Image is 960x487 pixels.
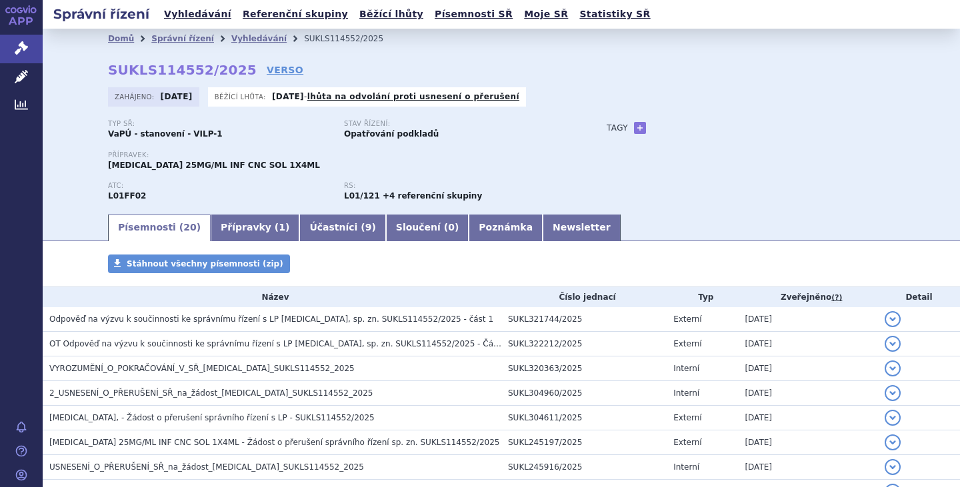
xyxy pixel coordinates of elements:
p: ATC: [108,182,331,190]
a: Moje SŘ [520,5,572,23]
td: SUKL322212/2025 [501,332,667,356]
td: [DATE] [738,406,878,430]
strong: PEMBROLIZUMAB [108,191,146,201]
p: RS: [344,182,567,190]
span: KEYTRUDA 25MG/ML INF CNC SOL 1X4ML - Žádost o přerušení správního řízení sp. zn. SUKLS114552/2025 [49,438,499,447]
strong: +4 referenční skupiny [383,191,482,201]
a: Sloučení (0) [386,215,469,241]
h2: Správní řízení [43,5,160,23]
span: OT Odpověď na výzvu k součinnosti ke správnímu řízení s LP Keytruda, sp. zn. SUKLS114552/2025 - Č... [49,339,589,348]
td: SUKL245916/2025 [501,455,667,480]
td: SUKL245197/2025 [501,430,667,455]
button: detail [885,360,901,376]
td: SUKL320363/2025 [501,356,667,381]
td: [DATE] [738,455,878,480]
span: VYROZUMĚNÍ_O_POKRAČOVÁNÍ_V_SŘ_KEYTRUDA_SUKLS114552_2025 [49,364,355,373]
span: Stáhnout všechny písemnosti (zip) [127,259,283,268]
td: [DATE] [738,307,878,332]
a: Písemnosti SŘ [431,5,517,23]
button: detail [885,336,901,352]
td: [DATE] [738,356,878,381]
p: Přípravek: [108,151,580,159]
a: Statistiky SŘ [575,5,654,23]
button: detail [885,459,901,475]
th: Název [43,287,501,307]
a: Vyhledávání [231,34,287,43]
h3: Tagy [607,120,628,136]
a: Vyhledávání [160,5,235,23]
button: detail [885,385,901,401]
abbr: (?) [831,293,842,302]
span: Externí [673,413,701,422]
span: Externí [673,339,701,348]
button: detail [885,311,901,327]
a: Běžící lhůty [355,5,427,23]
span: Interní [673,388,699,398]
a: Správní řízení [151,34,214,43]
span: 20 [183,222,196,233]
a: Písemnosti (20) [108,215,211,241]
span: Běžící lhůta: [215,91,269,102]
strong: Opatřování podkladů [344,129,439,139]
span: 2_USNESENÍ_O_PŘERUŠENÍ_SŘ_na_žádost_KEYTRUDA_SUKLS114552_2025 [49,388,373,398]
a: Domů [108,34,134,43]
a: VERSO [267,63,303,77]
a: Stáhnout všechny písemnosti (zip) [108,254,290,273]
button: detail [885,410,901,426]
span: Externí [673,314,701,324]
p: Typ SŘ: [108,120,331,128]
a: + [634,122,646,134]
a: Referenční skupiny [239,5,352,23]
strong: VaPÚ - stanovení - VILP-1 [108,129,223,139]
th: Číslo jednací [501,287,667,307]
td: SUKL304611/2025 [501,406,667,430]
strong: [DATE] [272,92,304,101]
span: 0 [448,222,455,233]
p: Stav řízení: [344,120,567,128]
td: [DATE] [738,332,878,356]
a: Přípravky (1) [211,215,299,241]
a: Účastníci (9) [299,215,385,241]
span: USNESENÍ_O_PŘERUŠENÍ_SŘ_na_žádost_KEYTRUDA_SUKLS114552_2025 [49,462,364,472]
strong: SUKLS114552/2025 [108,62,257,78]
p: - [272,91,519,102]
a: Newsletter [543,215,621,241]
span: Interní [673,364,699,373]
th: Typ [667,287,738,307]
span: 1 [279,222,285,233]
button: detail [885,434,901,450]
td: SUKL321744/2025 [501,307,667,332]
th: Zveřejněno [738,287,878,307]
strong: [DATE] [161,92,193,101]
td: [DATE] [738,430,878,455]
strong: pembrolizumab [344,191,380,201]
li: SUKLS114552/2025 [304,29,401,49]
span: Zahájeno: [115,91,157,102]
span: Interní [673,462,699,472]
a: lhůta na odvolání proti usnesení o přerušení [307,92,519,101]
span: Odpověď na výzvu k součinnosti ke správnímu řízení s LP Keytruda, sp. zn. SUKLS114552/2025 - část 1 [49,314,493,324]
td: [DATE] [738,381,878,406]
span: 9 [365,222,372,233]
span: [MEDICAL_DATA] 25MG/ML INF CNC SOL 1X4ML [108,161,320,170]
td: SUKL304960/2025 [501,381,667,406]
th: Detail [878,287,960,307]
span: Externí [673,438,701,447]
span: KEYTRUDA, - Žádost o přerušení správního řízení s LP - SUKLS114552/2025 [49,413,375,422]
a: Poznámka [469,215,543,241]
